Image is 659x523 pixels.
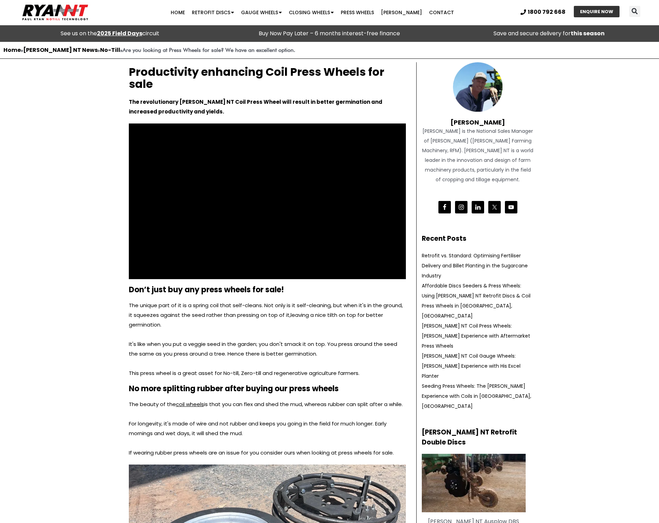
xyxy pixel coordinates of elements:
[422,454,526,512] img: Ryan NT Retrofit Double Discs
[422,282,531,319] a: Affordable Discs Seeders & Press Wheels: Using [PERSON_NAME] NT Retrofit Discs & Coil Press Wheel...
[129,66,406,90] h1: Productivity enhancing Coil Press Wheels for sale
[422,252,528,279] a: Retrofit vs. Standard: Optimising Fertiliser Delivery and Billet Planting in the Sugarcane Industry
[123,47,295,53] strong: Are you looking at Press Wheels for sale? We have an excellent option.
[167,6,188,19] a: Home
[129,286,406,294] h2: Don’t just buy any press wheels for sale!
[129,368,406,378] p: This press wheel is a great asset for No-till, Zero-till and regenerative agriculture farmers.
[426,6,457,19] a: Contact
[129,449,394,456] span: If wearing rubber press wheels are an issue for you consider ours when looking at press wheels fo...
[377,6,426,19] a: [PERSON_NAME]
[422,322,530,349] a: [PERSON_NAME] NT Coil Press Wheels: [PERSON_NAME] Experience with Aftermarket Press Wheels
[285,6,337,19] a: Closing Wheels
[100,46,120,54] a: No-Till
[176,401,204,408] a: coil wheels
[128,6,497,19] nav: Menu
[422,352,520,379] a: [PERSON_NAME] NT Coil Gauge Wheels: [PERSON_NAME] Experience with His Excel Planter
[422,112,534,126] h4: [PERSON_NAME]
[422,234,534,244] h2: Recent Posts
[574,6,620,17] a: ENQUIRE NOW
[129,385,406,393] h2: No more splitting rubber after buying our press wheels
[3,46,21,54] a: Home
[580,9,613,14] span: ENQUIRE NOW
[129,301,406,330] p: The unique part of it is a spring coil that self-cleans. Not only is it self-cleaning, but when i...
[129,311,383,328] span: leaving a nice tilth on top for better germination.
[528,9,566,15] span: 1800 792 668
[129,400,406,409] p: The beauty of the is that you can flex and shed the mud, whereas rubber can split after a while.
[571,29,605,37] strong: this season
[422,383,531,410] a: Seeding Press Wheels: The [PERSON_NAME] Experience with Coils in [GEOGRAPHIC_DATA], [GEOGRAPHIC_D...
[3,29,216,38] div: See us on the circuit
[188,6,238,19] a: Retrofit Discs
[422,126,534,184] div: [PERSON_NAME] is the National Sales Manager of [PERSON_NAME] ([PERSON_NAME] Farming Machinery, RF...
[443,29,656,38] p: Save and secure delivery for
[337,6,377,19] a: Press Wheels
[520,9,566,15] a: 1800 792 668
[129,339,406,359] p: It's like when you put a veggie seed in the garden; you don't smack it on top. You press around t...
[129,97,406,117] p: The revolutionary [PERSON_NAME] NT Coil Press Wheel will result in better germination and increas...
[129,419,406,438] p: For longevity, it's made of wire and not rubber and keeps you going in the field for much longer....
[422,250,534,411] nav: Recent Posts
[21,2,90,23] img: Ryan NT logo
[629,6,640,17] div: Search
[223,29,436,38] p: Buy Now Pay Later – 6 months interest-free finance
[238,6,285,19] a: Gauge Wheels
[97,29,142,37] a: 2025 Field Days
[23,46,98,54] a: [PERSON_NAME] NT News
[422,428,534,447] h2: [PERSON_NAME] NT Retrofit Double Discs
[3,47,295,53] span: » » »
